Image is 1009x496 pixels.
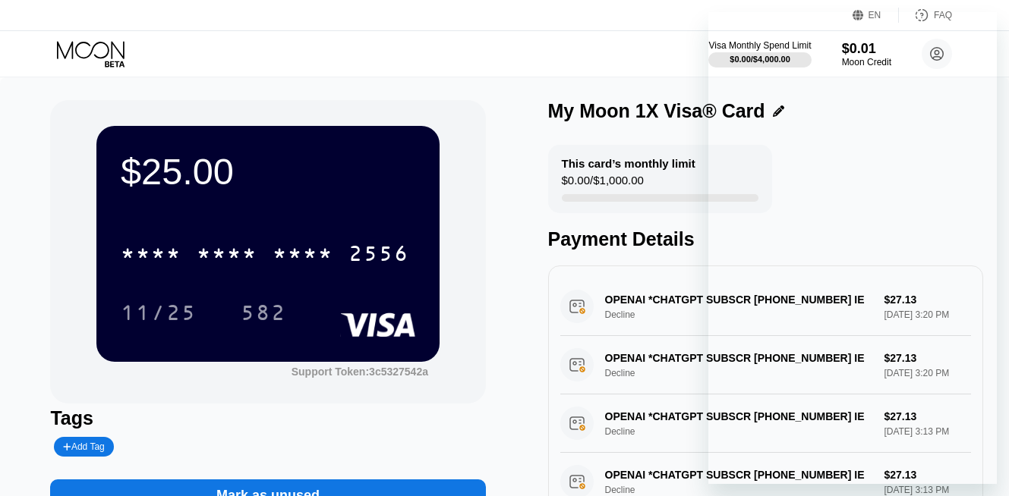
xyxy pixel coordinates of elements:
[562,157,695,170] div: This card’s monthly limit
[292,366,428,378] div: Support Token:3c5327542a
[121,150,415,193] div: $25.00
[869,10,881,20] div: EN
[229,294,298,331] div: 582
[934,10,952,20] div: FAQ
[121,303,197,327] div: 11/25
[562,174,644,194] div: $0.00 / $1,000.00
[548,100,765,122] div: My Moon 1X Visa® Card
[348,243,409,268] div: 2556
[853,8,899,23] div: EN
[50,407,485,429] div: Tags
[548,228,983,250] div: Payment Details
[292,366,428,378] div: Support Token: 3c5327542a
[54,437,113,457] div: Add Tag
[109,294,208,331] div: 11/25
[708,12,997,484] iframe: Окно обмена сообщениями
[241,303,286,327] div: 582
[63,441,104,452] div: Add Tag
[899,8,952,23] div: FAQ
